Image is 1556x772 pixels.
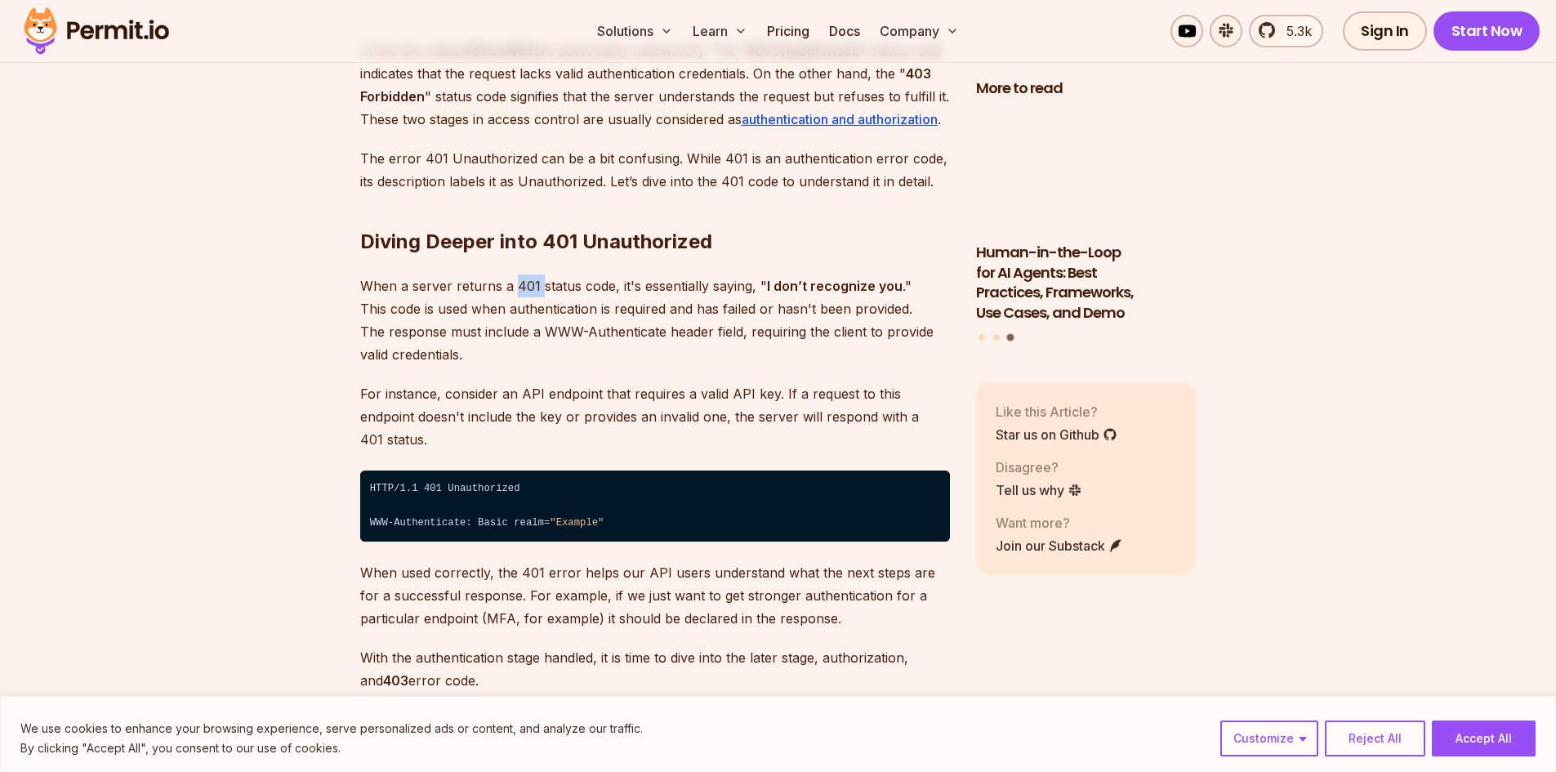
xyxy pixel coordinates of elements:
[383,672,408,689] strong: 403
[996,457,1082,476] p: Disagree?
[686,15,754,47] button: Learn
[1433,11,1540,51] a: Start Now
[360,646,950,692] p: With the authentication stage handled, it is time to dive into the later stage, authorization, an...
[360,561,950,630] p: When used correctly, the 401 error helps our API users understand what the next steps are for a s...
[976,78,1197,99] h2: More to read
[993,333,1000,340] button: Go to slide 2
[360,274,950,366] p: When a server returns a 401 status code, it's essentially saying, " ." This code is used when aut...
[1249,15,1323,47] a: 5.3k
[767,278,903,294] strong: I don’t recognize you
[360,39,950,131] p: In the 4xx class, and are particularly noteworthy. The " " status code indicates that the request...
[20,719,643,739] p: We use cookies to enhance your browsing experience, serve personalized ads or content, and analyz...
[996,480,1082,499] a: Tell us why
[760,15,816,47] a: Pricing
[979,333,985,340] button: Go to slide 1
[550,517,604,529] span: "Example"
[823,15,867,47] a: Docs
[591,15,680,47] button: Solutions
[360,147,950,193] p: The error 401 Unauthorized can be a bit confusing. While 401 is an authentication error code, its...
[1325,721,1425,756] button: Reject All
[996,424,1117,444] a: Star us on Github
[16,3,176,59] img: Permit logo
[976,109,1197,324] li: 3 of 3
[996,401,1117,421] p: Like this Article?
[360,163,950,255] h2: Diving Deeper into 401 Unauthorized
[976,109,1197,343] div: Posts
[1343,11,1427,51] a: Sign In
[996,512,1123,532] p: Want more?
[873,15,965,47] button: Company
[1432,721,1536,756] button: Accept All
[360,471,950,542] code: HTTP/1.1 401 Unauthorized ⁠ WWW-Authenticate: Basic realm=
[976,242,1197,323] h3: Human-in-the-Loop for AI Agents: Best Practices, Frameworks, Use Cases, and Demo
[996,535,1123,555] a: Join our Substack
[360,65,931,105] strong: 403 Forbidden
[1220,721,1318,756] button: Customize
[360,382,950,451] p: For instance, consider an API endpoint that requires a valid API key. If a request to this endpoi...
[1277,21,1312,41] span: 5.3k
[976,109,1197,233] img: Human-in-the-Loop for AI Agents: Best Practices, Frameworks, Use Cases, and Demo
[742,111,938,127] a: authentication and authorization
[20,739,643,758] p: By clicking "Accept All", you consent to our use of cookies.
[1007,333,1014,341] button: Go to slide 3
